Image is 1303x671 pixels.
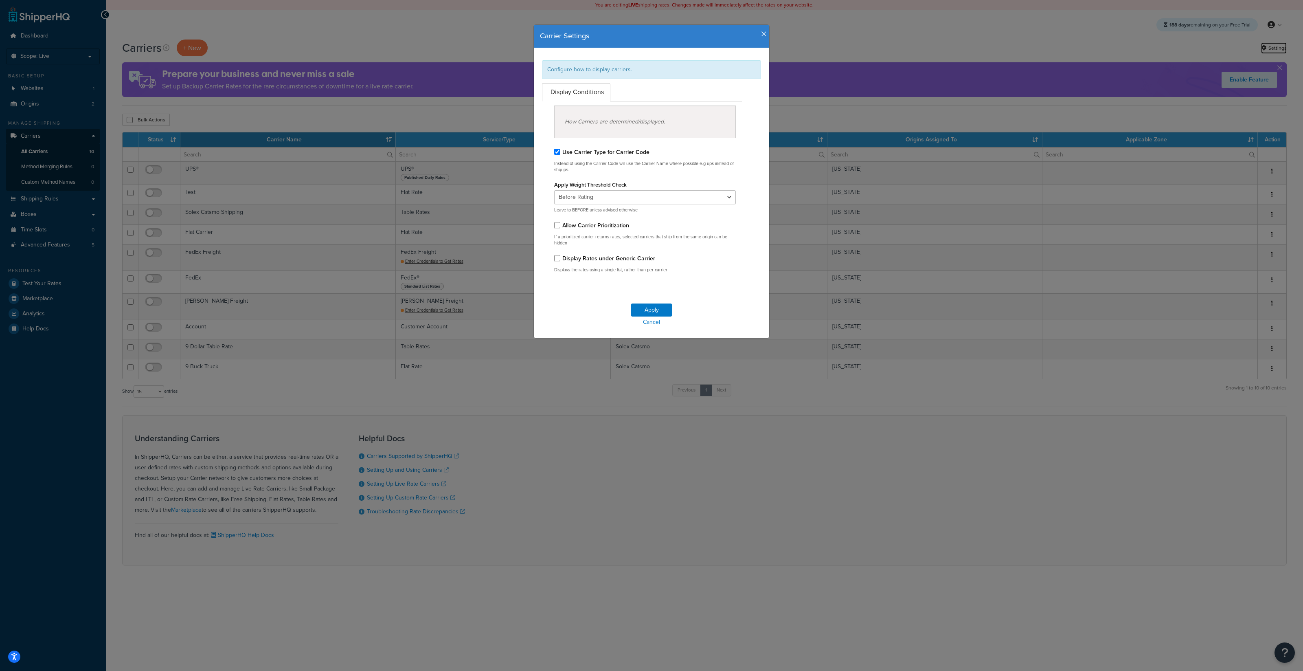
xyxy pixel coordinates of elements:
[554,106,736,138] div: How Carriers are determined/displayed.
[562,254,655,263] label: Display Rates under Generic Carrier
[540,31,763,42] h4: Carrier Settings
[542,83,610,101] a: Display Conditions
[554,182,627,188] label: Apply Weight Threshold Check
[534,317,769,328] a: Cancel
[542,60,761,79] div: Configure how to display carriers.
[554,255,560,261] input: Display Rates under Generic Carrier
[554,222,560,228] input: Allow Carrier Prioritization
[554,207,736,213] p: Leave to BEFORE unless advised otherwise
[631,304,672,317] button: Apply
[554,234,736,246] p: If a prioritized carrier returns rates, selected carriers that ship from the same origin can be h...
[562,148,649,156] label: Use Carrier Type for Carrier Code
[554,161,736,173] p: Instead of using the Carrier Code will use the Carrier Name where possible e.g ups instead of shq...
[554,267,736,273] p: Displays the rates using a single list, rather than per carrier
[554,149,560,155] input: Use Carrier Type for Carrier Code
[562,221,629,230] label: Allow Carrier Prioritization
